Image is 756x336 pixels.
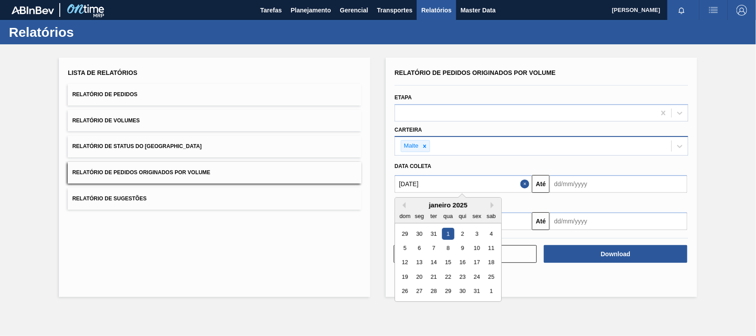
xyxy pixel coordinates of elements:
[442,257,454,269] div: Choose quarta-feira, 15 de janeiro de 2025
[395,94,412,101] label: Etapa
[68,69,137,76] span: Lista de Relatórios
[457,257,469,269] div: Choose quinta-feira, 16 de janeiro de 2025
[395,175,532,193] input: dd/mm/yyyy
[471,242,483,254] div: Choose sexta-feira, 10 de janeiro de 2025
[485,271,497,283] div: Choose sábado, 25 de janeiro de 2025
[12,6,54,14] img: TNhmsLtSVTkK8tSr43FrP2fwEKptu5GPRR3wAAAABJRU5ErkJggg==
[442,271,454,283] div: Choose quarta-feira, 22 de janeiro de 2025
[471,257,483,269] div: Choose sexta-feira, 17 de janeiro de 2025
[399,202,406,208] button: Previous Month
[485,285,497,297] div: Choose sábado, 1 de fevereiro de 2025
[485,228,497,240] div: Choose sábado, 4 de janeiro de 2025
[72,169,210,176] span: Relatório de Pedidos Originados por Volume
[399,271,411,283] div: Choose domingo, 19 de janeiro de 2025
[401,141,420,152] div: Malte
[9,27,166,37] h1: Relatórios
[471,285,483,297] div: Choose sexta-feira, 31 de janeiro de 2025
[398,227,498,298] div: month 2025-01
[428,257,440,269] div: Choose terça-feira, 14 de janeiro de 2025
[428,210,440,222] div: ter
[68,188,361,210] button: Relatório de Sugestões
[399,242,411,254] div: Choose domingo, 5 de janeiro de 2025
[442,228,454,240] div: Choose quarta-feira, 1 de janeiro de 2025
[457,228,469,240] div: Choose quinta-feira, 2 de janeiro de 2025
[461,5,496,16] span: Master Data
[471,271,483,283] div: Choose sexta-feira, 24 de janeiro de 2025
[485,242,497,254] div: Choose sábado, 11 de janeiro de 2025
[414,242,426,254] div: Choose segunda-feira, 6 de janeiro de 2025
[544,245,687,263] button: Download
[394,245,537,263] button: Limpar
[471,210,483,222] div: sex
[68,110,361,132] button: Relatório de Volumes
[414,210,426,222] div: seg
[550,212,687,230] input: dd/mm/yyyy
[667,4,696,16] button: Notificações
[72,91,137,98] span: Relatório de Pedidos
[708,5,719,16] img: userActions
[457,210,469,222] div: qui
[550,175,687,193] input: dd/mm/yyyy
[399,257,411,269] div: Choose domingo, 12 de janeiro de 2025
[428,242,440,254] div: Choose terça-feira, 7 de janeiro de 2025
[491,202,497,208] button: Next Month
[442,210,454,222] div: qua
[421,5,451,16] span: Relatórios
[68,162,361,184] button: Relatório de Pedidos Originados por Volume
[68,84,361,105] button: Relatório de Pedidos
[395,163,431,169] span: Data coleta
[395,201,501,209] div: janeiro 2025
[457,271,469,283] div: Choose quinta-feira, 23 de janeiro de 2025
[399,210,411,222] div: dom
[399,285,411,297] div: Choose domingo, 26 de janeiro de 2025
[414,285,426,297] div: Choose segunda-feira, 27 de janeiro de 2025
[399,228,411,240] div: Choose domingo, 29 de dezembro de 2024
[414,271,426,283] div: Choose segunda-feira, 20 de janeiro de 2025
[414,228,426,240] div: Choose segunda-feira, 30 de dezembro de 2024
[72,117,140,124] span: Relatório de Volumes
[414,257,426,269] div: Choose segunda-feira, 13 de janeiro de 2025
[428,271,440,283] div: Choose terça-feira, 21 de janeiro de 2025
[340,5,368,16] span: Gerencial
[72,143,202,149] span: Relatório de Status do [GEOGRAPHIC_DATA]
[72,195,147,202] span: Relatório de Sugestões
[442,285,454,297] div: Choose quarta-feira, 29 de janeiro de 2025
[428,228,440,240] div: Choose terça-feira, 31 de dezembro de 2024
[291,5,331,16] span: Planejamento
[457,242,469,254] div: Choose quinta-feira, 9 de janeiro de 2025
[532,212,550,230] button: Até
[428,285,440,297] div: Choose terça-feira, 28 de janeiro de 2025
[442,242,454,254] div: Choose quarta-feira, 8 de janeiro de 2025
[532,175,550,193] button: Até
[260,5,282,16] span: Tarefas
[377,5,412,16] span: Transportes
[395,127,422,133] label: Carteira
[68,136,361,157] button: Relatório de Status do [GEOGRAPHIC_DATA]
[737,5,747,16] img: Logout
[471,228,483,240] div: Choose sexta-feira, 3 de janeiro de 2025
[457,285,469,297] div: Choose quinta-feira, 30 de janeiro de 2025
[395,69,556,76] span: Relatório de Pedidos Originados por Volume
[485,257,497,269] div: Choose sábado, 18 de janeiro de 2025
[520,175,532,193] button: Close
[485,210,497,222] div: sab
